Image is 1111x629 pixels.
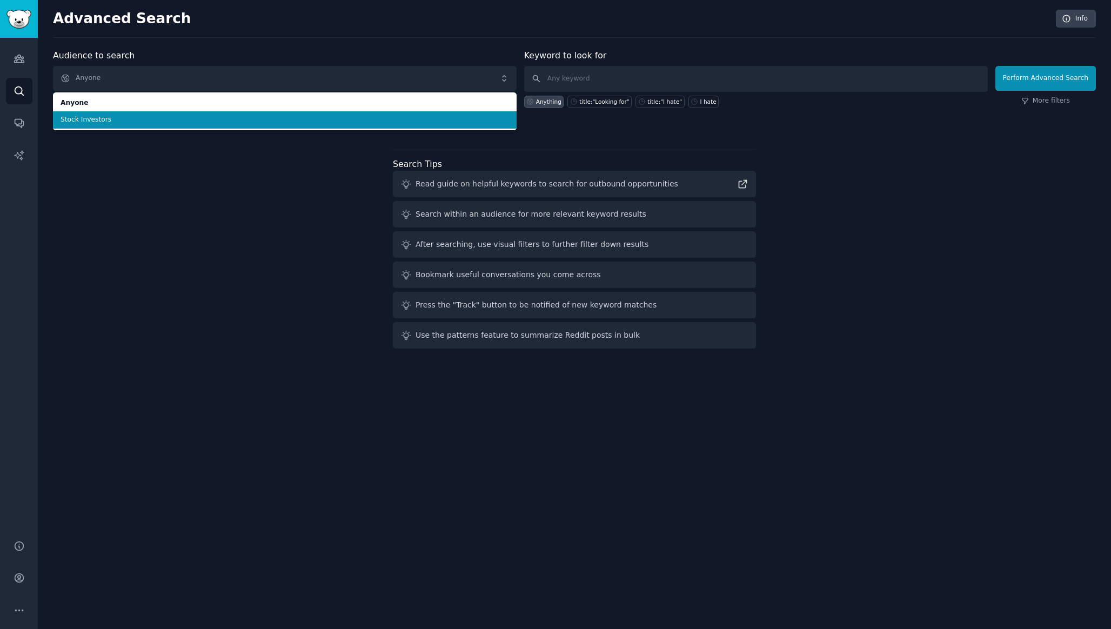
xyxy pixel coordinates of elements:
label: Search Tips [393,159,442,169]
label: Audience to search [53,50,135,61]
div: Bookmark useful conversations you come across [416,269,601,280]
div: After searching, use visual filters to further filter down results [416,239,648,250]
div: Use the patterns feature to summarize Reddit posts in bulk [416,330,640,341]
ul: Anyone [53,92,517,130]
h2: Advanced Search [53,10,1050,28]
span: Anyone [61,98,509,108]
div: Anything [536,98,561,105]
div: I hate [700,98,717,105]
img: GummySearch logo [6,10,31,29]
div: Press the "Track" button to be notified of new keyword matches [416,299,657,311]
div: title:"Looking for" [579,98,629,105]
span: Stock Investors [61,115,509,125]
a: More filters [1021,96,1070,106]
a: Info [1056,10,1096,28]
button: Anyone [53,66,517,91]
input: Any keyword [524,66,988,92]
label: Keyword to look for [524,50,607,61]
button: Perform Advanced Search [995,66,1096,91]
div: Search within an audience for more relevant keyword results [416,209,646,220]
div: Read guide on helpful keywords to search for outbound opportunities [416,178,678,190]
div: title:"I hate" [647,98,682,105]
